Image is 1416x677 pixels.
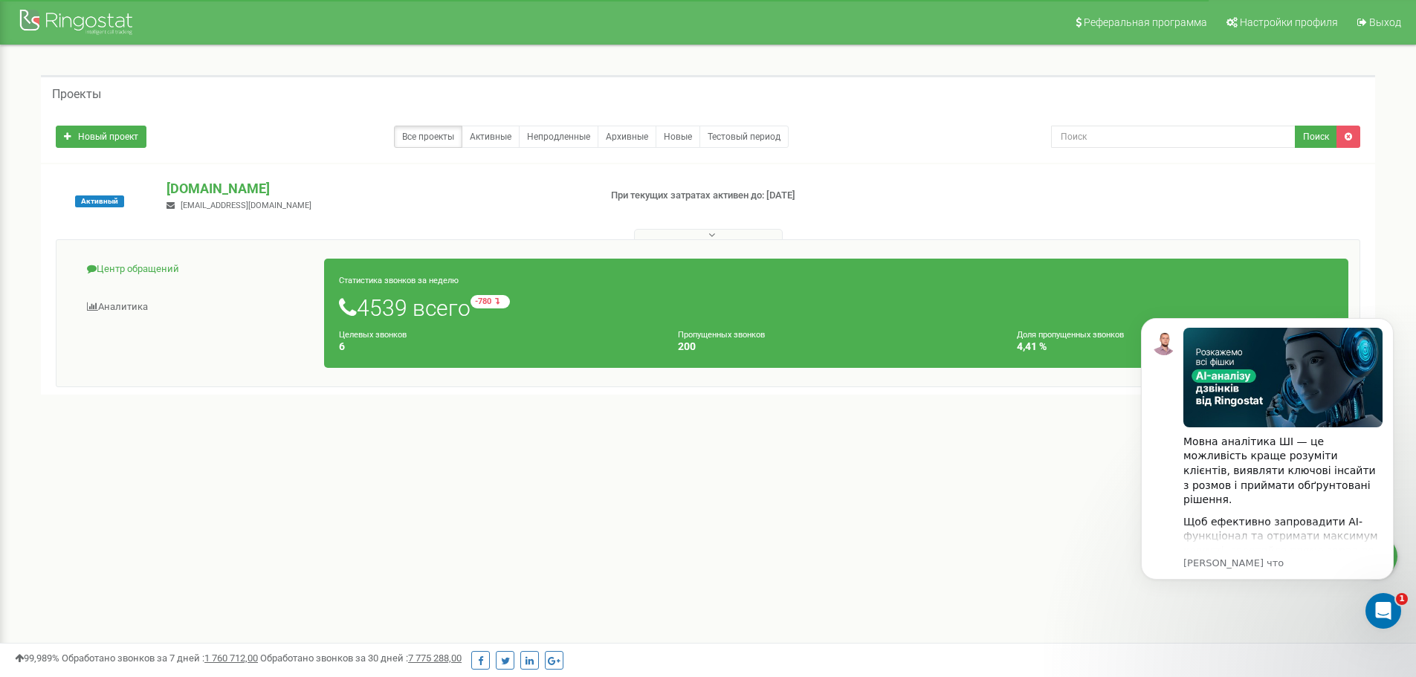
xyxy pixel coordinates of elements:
[339,295,1333,320] h1: 4539 всего
[204,652,258,664] u: 1 760 712,00
[471,295,510,308] small: -780
[598,126,656,148] a: Архивные
[1017,341,1333,352] h4: 4,41 %
[408,652,462,664] u: 7 775 288,00
[1017,330,1124,340] small: Доля пропущенных звонков
[15,652,59,664] span: 99,989%
[678,330,765,340] small: Пропущенных звонков
[1396,593,1408,605] span: 1
[68,289,325,325] a: Аналитика
[1119,296,1416,637] iframe: Intercom notifications сообщение
[394,126,462,148] a: Все проекты
[62,652,258,664] span: Обработано звонков за 7 дней :
[519,126,598,148] a: Непродленные
[699,126,789,148] a: Тестовый период
[1369,16,1401,28] span: Выход
[339,276,459,285] small: Статистика звонков за неделю
[339,330,407,340] small: Целевых звонков
[68,251,325,288] a: Центр обращений
[181,201,311,210] span: [EMAIL_ADDRESS][DOMAIN_NAME]
[52,88,101,101] h5: Проекты
[1051,126,1296,148] input: Поиск
[75,195,124,207] span: Активный
[1365,593,1401,629] iframe: Intercom live chat
[260,652,462,664] span: Обработано звонков за 30 дней :
[656,126,700,148] a: Новые
[1295,126,1337,148] button: Поиск
[56,126,146,148] a: Новый проект
[1240,16,1338,28] span: Настройки профиля
[167,179,586,198] p: [DOMAIN_NAME]
[611,189,920,203] p: При текущих затратах активен до: [DATE]
[678,341,995,352] h4: 200
[462,126,520,148] a: Активные
[339,341,656,352] h4: 6
[1084,16,1207,28] span: Реферальная программа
